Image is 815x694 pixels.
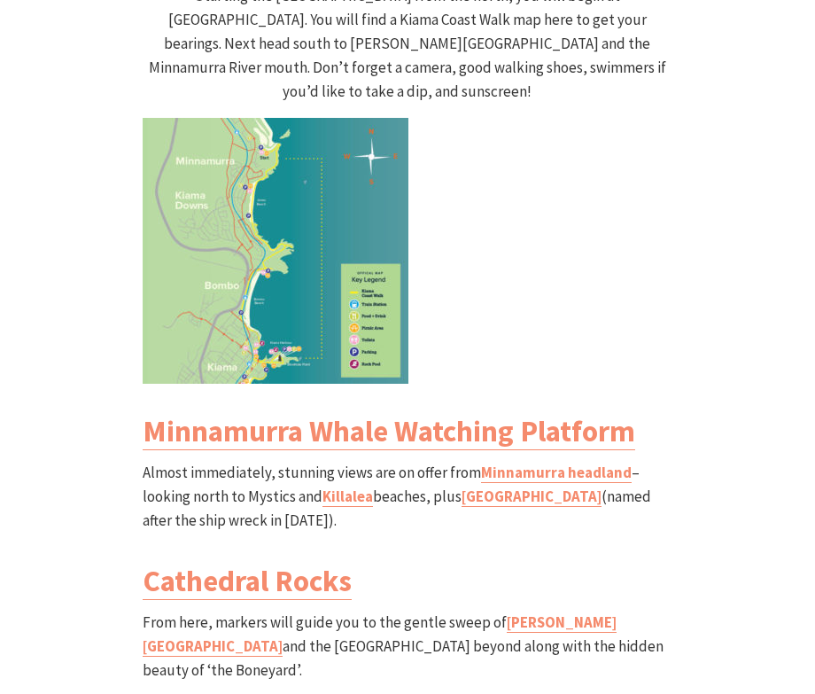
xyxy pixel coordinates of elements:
img: Kiama Coast Walk North Section [143,118,408,384]
a: Minnamurra Whale Watching Platform [143,412,635,450]
a: [PERSON_NAME][GEOGRAPHIC_DATA] [143,612,617,657]
a: [GEOGRAPHIC_DATA] [462,487,602,507]
a: Killalea [322,487,373,507]
a: Minnamurra headland [481,463,632,483]
p: Almost immediately, stunning views are on offer from – looking north to Mystics and beaches, plus... [143,461,671,533]
p: From here, markers will guide you to the gentle sweep of and the [GEOGRAPHIC_DATA] beyond along w... [143,611,671,682]
a: Cathedral Rocks [143,562,352,600]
